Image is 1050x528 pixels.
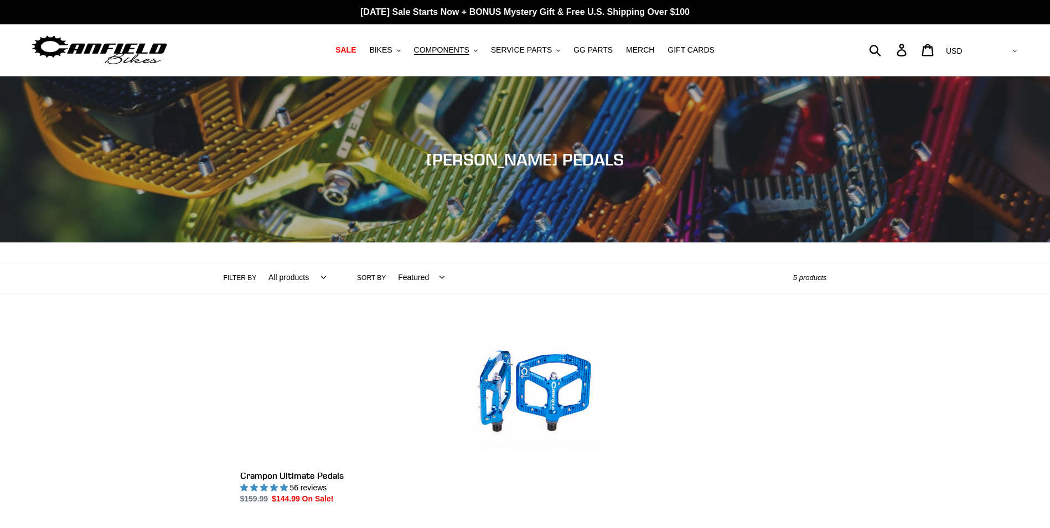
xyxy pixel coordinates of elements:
button: COMPONENTS [408,43,483,58]
label: Sort by [357,273,386,283]
span: MERCH [626,45,654,55]
span: [PERSON_NAME] PEDALS [426,149,624,169]
button: SERVICE PARTS [485,43,566,58]
span: COMPONENTS [414,45,469,55]
span: 5 products [793,273,827,282]
button: BIKES [364,43,406,58]
span: GG PARTS [573,45,613,55]
label: Filter by [224,273,257,283]
a: MERCH [620,43,660,58]
input: Search [875,38,903,62]
a: GG PARTS [568,43,618,58]
span: SALE [335,45,356,55]
span: SERVICE PARTS [491,45,552,55]
span: BIKES [369,45,392,55]
span: GIFT CARDS [668,45,715,55]
a: GIFT CARDS [662,43,720,58]
img: Canfield Bikes [30,33,169,68]
a: SALE [330,43,361,58]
